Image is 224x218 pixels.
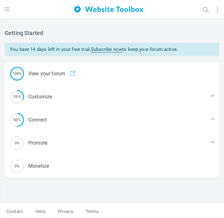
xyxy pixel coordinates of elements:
[5,155,219,178] div: Monetize
[5,131,219,155] div: Promote
[10,159,24,173] span: 0%
[5,85,219,108] div: Customize
[52,206,79,217] a: Privacy
[10,90,24,104] span: 33%
[10,113,24,127] span: 50%
[5,62,219,85] a: 100% View your forum
[10,136,24,150] span: 0%
[29,206,52,217] a: Help
[10,67,24,81] span: 100%
[5,108,219,131] div: Connect
[5,155,219,178] a: 0% Monetize
[79,206,105,217] a: Terms
[91,47,122,52] a: Subscribe now
[5,30,219,37] h2: Getting Started
[5,43,219,56] div: You have 14 days left in your free trial. to keep your forum active.
[5,62,219,85] div: View your forum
